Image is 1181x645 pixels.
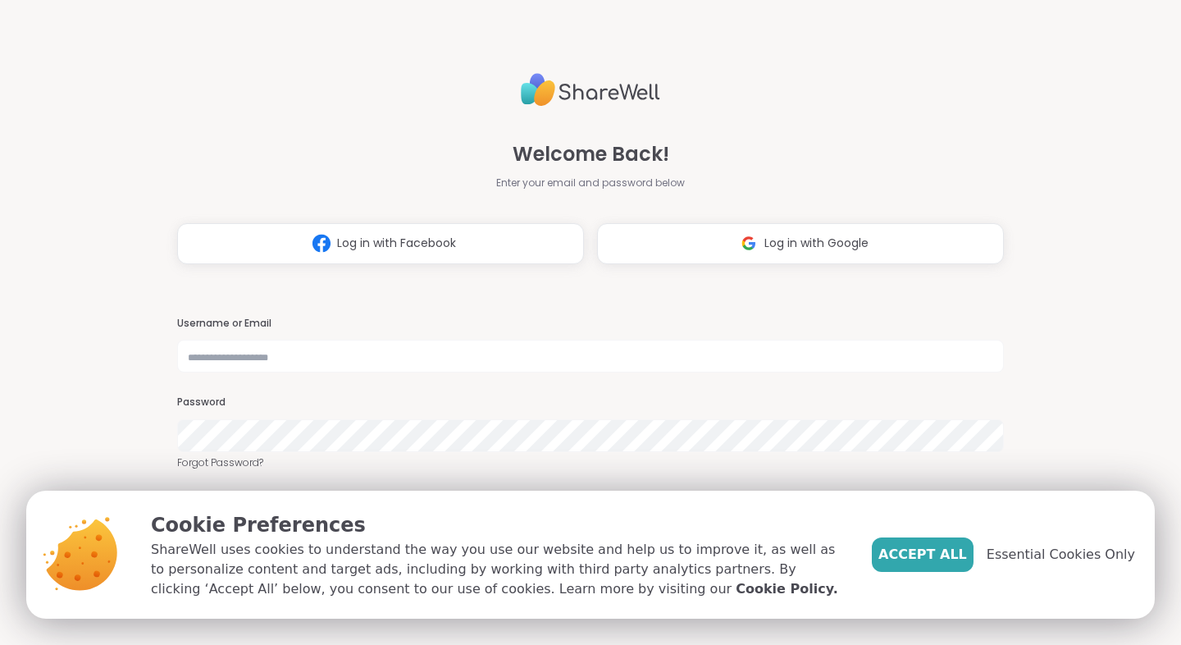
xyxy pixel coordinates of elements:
a: Cookie Policy. [736,579,837,599]
h3: Password [177,396,1004,409]
h3: Username or Email [177,317,1004,331]
span: Enter your email and password below [496,176,685,190]
button: Log in with Facebook [177,223,584,264]
span: Essential Cookies Only [987,545,1135,565]
p: ShareWell uses cookies to understand the way you use our website and help us to improve it, as we... [151,540,846,599]
img: ShareWell Logomark [306,228,337,258]
button: Log in with Google [597,223,1004,264]
span: Welcome Back! [513,140,669,169]
span: Log in with Facebook [337,235,456,252]
a: Forgot Password? [177,455,1004,470]
span: Log in with Google [764,235,869,252]
p: Cookie Preferences [151,510,846,540]
img: ShareWell Logo [521,66,660,113]
img: ShareWell Logomark [733,228,764,258]
button: Accept All [872,537,974,572]
span: Accept All [878,545,967,565]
